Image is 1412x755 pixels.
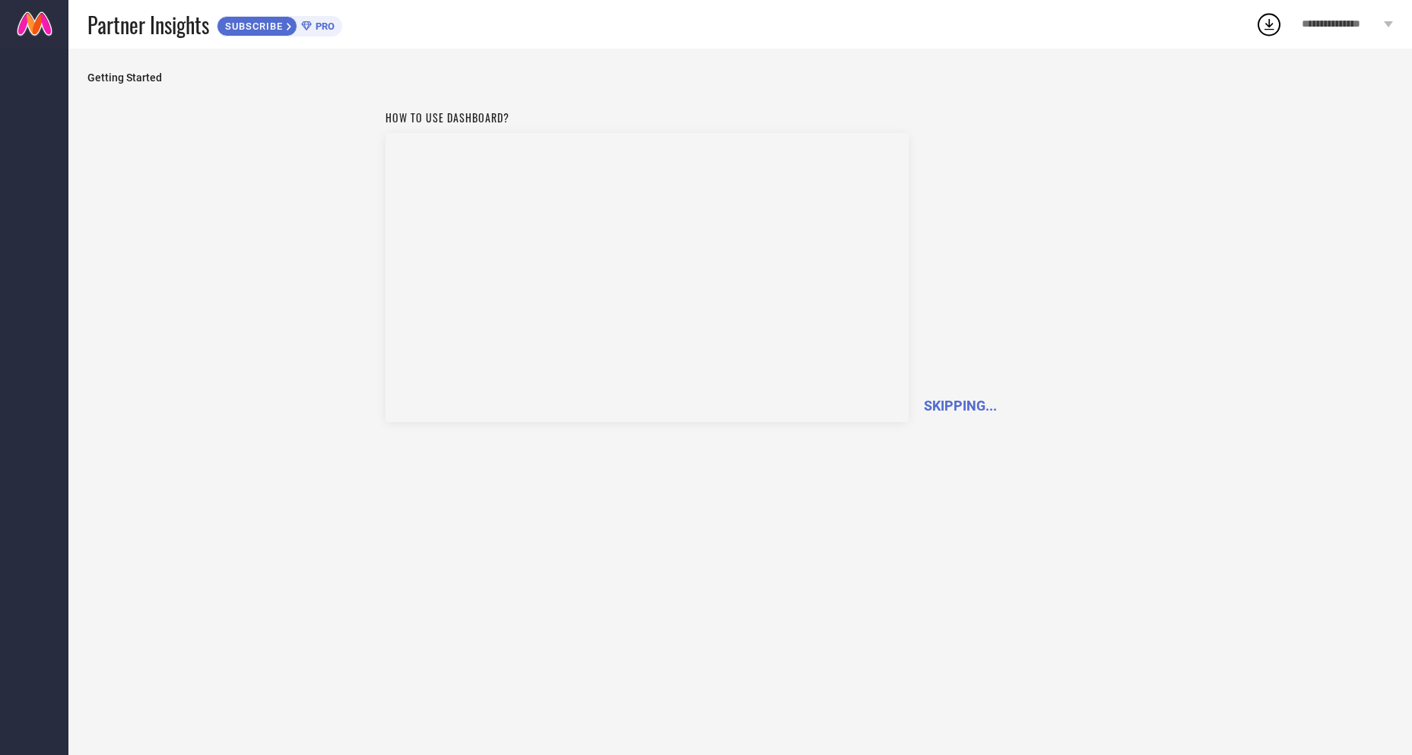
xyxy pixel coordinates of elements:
[312,21,335,32] span: PRO
[1255,11,1283,38] div: Open download list
[217,21,287,32] span: SUBSCRIBE
[87,9,209,40] span: Partner Insights
[217,12,342,36] a: SUBSCRIBEPRO
[386,133,909,422] iframe: Workspace Section
[924,398,997,414] span: SKIPPING...
[87,71,1393,84] span: Getting Started
[386,109,909,125] h1: How to use dashboard?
